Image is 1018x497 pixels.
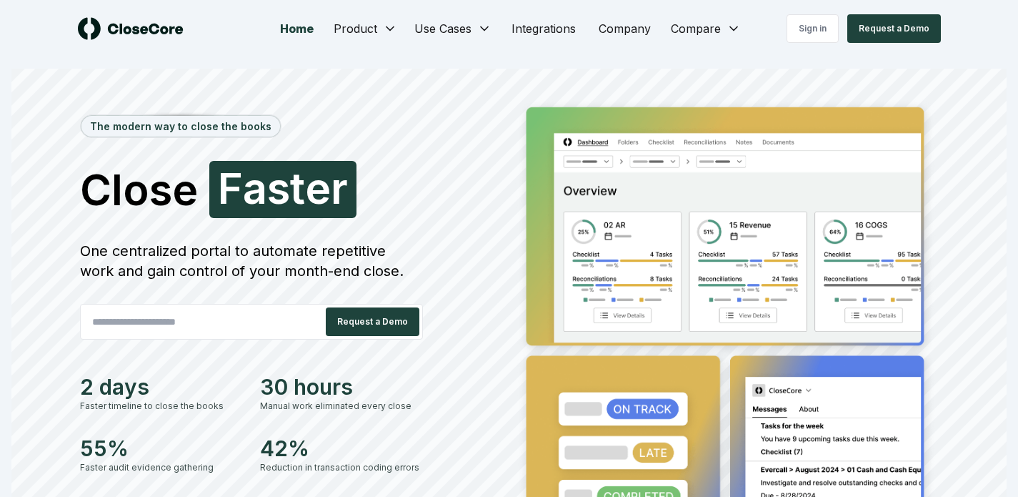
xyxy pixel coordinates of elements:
button: Request a Demo [326,307,419,336]
span: e [305,167,331,210]
span: a [243,167,267,210]
span: Use Cases [414,20,471,37]
div: Faster timeline to close the books [80,400,243,413]
button: Product [325,14,406,43]
button: Request a Demo [847,14,941,43]
div: 30 hours [260,374,423,400]
span: s [267,167,290,210]
div: Reduction in transaction coding errors [260,461,423,474]
div: 2 days [80,374,243,400]
a: Sign in [787,14,839,43]
a: Company [587,14,662,43]
a: Integrations [500,14,587,43]
span: Compare [671,20,721,37]
button: Use Cases [406,14,500,43]
div: 42% [260,436,423,461]
span: t [290,167,305,210]
div: One centralized portal to automate repetitive work and gain control of your month-end close. [80,241,423,281]
span: Product [334,20,377,37]
span: Close [80,168,198,211]
button: Compare [662,14,749,43]
div: 55% [80,436,243,461]
div: Faster audit evidence gathering [80,461,243,474]
div: Manual work eliminated every close [260,400,423,413]
span: r [331,167,348,210]
img: logo [78,17,184,40]
a: Home [269,14,325,43]
span: F [218,167,243,210]
div: The modern way to close the books [81,116,280,137]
